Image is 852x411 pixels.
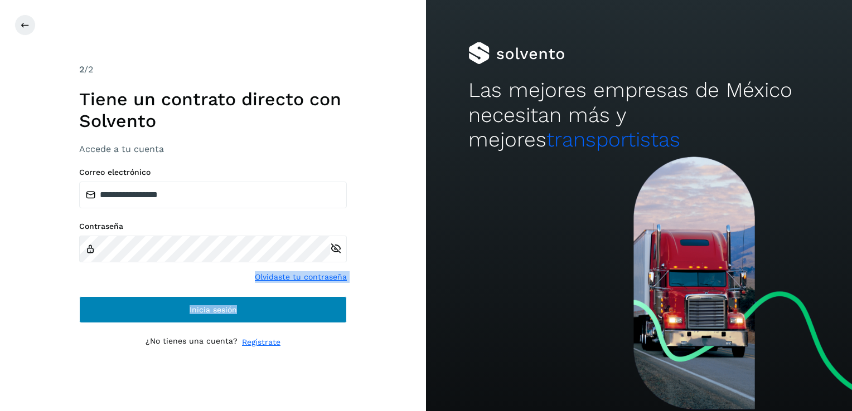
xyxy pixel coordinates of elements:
a: Regístrate [242,336,280,348]
span: 2 [79,64,84,75]
label: Correo electrónico [79,168,347,177]
label: Contraseña [79,222,347,231]
h3: Accede a tu cuenta [79,144,347,154]
button: Inicia sesión [79,296,347,323]
h2: Las mejores empresas de México necesitan más y mejores [468,78,809,152]
span: Inicia sesión [190,306,237,314]
h1: Tiene un contrato directo con Solvento [79,89,347,131]
span: transportistas [546,128,680,151]
p: ¿No tienes una cuenta? [146,336,238,348]
div: /2 [79,63,347,76]
a: Olvidaste tu contraseña [255,271,347,283]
